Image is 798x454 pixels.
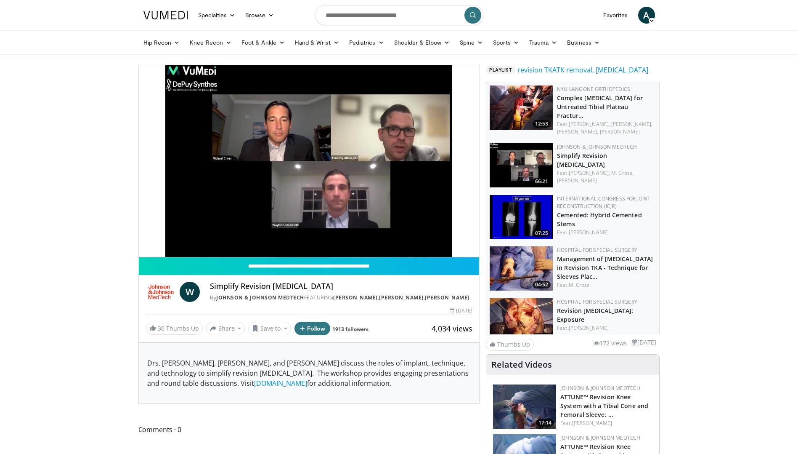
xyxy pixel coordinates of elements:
a: [PERSON_NAME] [333,294,378,301]
a: Business [562,34,605,51]
span: Drs. [PERSON_NAME], [PERSON_NAME], and [PERSON_NAME] discuss the roles of implant, technique, and... [147,358,469,388]
img: d367791b-5d96-41de-8d3d-dfa0fe7c9e5a.150x105_q85_crop-smart_upscale.jpg [493,385,556,429]
a: [PERSON_NAME], [569,169,610,176]
a: Browse [240,7,279,24]
h4: Related Videos [491,360,552,370]
a: Johnson & Johnson MedTech [560,385,640,392]
a: Shoulder & Elbow [389,34,455,51]
a: Complex [MEDICAL_DATA] for Untreated Tibial Plateau Fractur… [557,94,643,120]
a: [PERSON_NAME] [425,294,469,301]
a: [PERSON_NAME] [557,177,597,184]
a: Johnson & Johnson MedTech [216,294,304,301]
div: Feat. [557,324,656,332]
span: Comments 0 [138,424,480,435]
a: 09:48 [490,298,553,342]
a: [PERSON_NAME] [379,294,424,301]
a: Pediatrics [344,34,389,51]
div: Feat. [560,419,652,427]
a: 1913 followers [332,326,369,333]
div: Feat. [557,169,656,184]
a: [DOMAIN_NAME] [254,379,307,388]
a: Favorites [598,7,633,24]
a: Knee Recon [185,34,236,51]
a: Spine [455,34,488,51]
a: Hospital for Special Surgery [557,246,637,254]
img: 3f9dd002-86f4-492d-ad85-f7acafc6f40d.150x105_q85_crop-smart_upscale.jpg [490,143,553,187]
img: Johnson & Johnson MedTech [146,282,177,302]
a: International Congress for Joint Reconstruction (ICJR) [557,195,650,210]
a: Foot & Ankle [236,34,290,51]
video-js: Video Player [139,65,480,257]
div: By FEATURING , , [210,294,472,302]
li: 172 views [594,339,627,348]
img: afb6c80e-84f4-40b6-8b9e-90c70121a3c7.150x105_q85_crop-smart_upscale.jpg [490,195,553,239]
a: NYU Langone Orthopedics [557,85,630,93]
a: Hospital for Special Surgery [557,298,637,305]
a: [PERSON_NAME] [569,324,609,331]
a: 07:25 [490,195,553,239]
span: 17:14 [536,419,554,427]
a: M. Cross [569,281,590,288]
div: Feat. [557,281,656,289]
a: M. Cross, [611,169,634,176]
span: 4,034 views [432,323,472,334]
a: [PERSON_NAME], [611,120,652,128]
a: W [180,282,200,302]
a: Specialties [193,7,241,24]
a: Revision [MEDICAL_DATA]: Exposure [557,307,633,323]
input: Search topics, interventions [315,5,483,25]
a: 66:21 [490,143,553,187]
img: 01949379-fd6a-4e7a-9c72-3c7e5cc110f0.150x105_q85_crop-smart_upscale.jpg [490,298,553,342]
a: [PERSON_NAME] [600,128,640,135]
a: Johnson & Johnson MedTech [557,143,637,150]
div: Feat. [557,229,656,236]
button: Share [206,322,245,335]
a: Trauma [524,34,562,51]
a: revision TKATK removal, [MEDICAL_DATA] [517,65,648,75]
span: 30 [158,324,164,332]
span: 66:21 [533,178,551,185]
a: 30 Thumbs Up [146,322,203,335]
a: [PERSON_NAME] [569,229,609,236]
div: Feat. [557,120,656,136]
span: Playlist [486,66,515,74]
a: Hip Recon [138,34,185,51]
span: 04:52 [533,281,551,288]
a: Thumbs Up [486,338,534,351]
a: A [638,7,655,24]
a: 12:53 [490,85,553,130]
img: 2c0d089d-953c-49e2-aa2c-d15eef46caa7.150x105_q85_crop-smart_upscale.jpg [490,246,553,291]
li: [DATE] [632,338,656,347]
a: Management of [MEDICAL_DATA] in Revision TKA - Technique for Sleeves Plac… [557,255,653,280]
button: Save to [248,322,291,335]
span: 07:25 [533,230,551,237]
h4: Simplify Revision [MEDICAL_DATA] [210,282,472,291]
a: Sports [488,34,524,51]
a: [PERSON_NAME] [572,419,612,427]
a: 17:14 [493,385,556,429]
a: [PERSON_NAME], [569,120,610,128]
a: [PERSON_NAME], [557,128,598,135]
a: Cemented: Hybrid Cemented Stems [557,211,642,228]
img: VuMedi Logo [143,11,188,19]
a: Hand & Wrist [290,34,344,51]
a: 04:52 [490,246,553,291]
a: Johnson & Johnson MedTech [560,434,640,441]
button: Follow [294,322,331,335]
span: 09:48 [533,333,551,340]
div: [DATE] [450,307,472,315]
img: 8d1b1fd9-bb60-4a1f-b2f0-06939889f9b1.jpg.150x105_q85_crop-smart_upscale.jpg [490,85,553,130]
span: 12:53 [533,120,551,128]
a: ATTUNE™ Revision Knee System with a Tibial Cone and Femoral Sleeve: … [560,393,648,419]
a: Simplify Revision [MEDICAL_DATA] [557,152,607,168]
